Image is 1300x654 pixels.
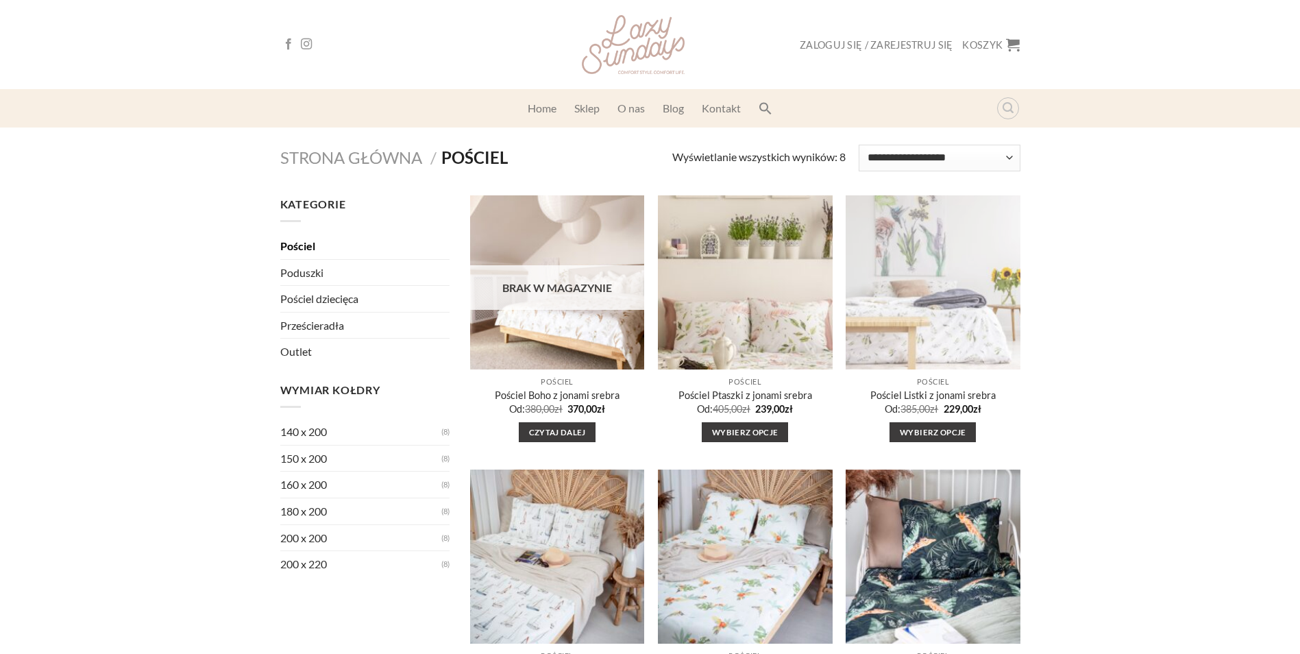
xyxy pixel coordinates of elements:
[665,378,826,387] p: Pościel
[890,422,976,443] a: Przeczytaj więcej o „Pościel Listki z jonami srebra”
[944,403,981,415] bdi: 229,00
[617,96,645,121] a: O nas
[582,15,685,74] img: Lazy Sundays
[702,422,788,443] a: Przeczytaj więcej o „Pościel Ptaszki z jonami srebra”
[853,378,1014,387] p: Pościel
[477,378,638,387] p: Pościel
[441,473,450,496] span: (8)
[441,553,450,576] span: (8)
[663,96,684,121] a: Blog
[785,403,793,415] span: zł
[280,525,442,551] a: 200 x 200
[280,197,346,210] span: Kategorie
[742,403,750,415] span: zł
[470,265,645,311] div: Brak w magazynie
[554,403,563,415] span: zł
[900,403,938,415] bdi: 385,00
[672,148,846,166] p: Wyświetlanie wszystkich wyników: 8
[280,286,450,312] a: Pościel dziecięca
[525,403,563,415] bdi: 380,00
[755,403,793,415] bdi: 239,00
[713,403,750,415] bdi: 405,00
[885,403,900,415] span: Od:
[759,95,772,122] a: Search Icon Link
[597,403,605,415] span: zł
[973,403,981,415] span: zł
[441,526,450,550] span: (8)
[283,38,294,51] a: Follow on Facebook
[280,472,442,498] a: 160 x 200
[280,551,442,577] a: 200 x 220
[962,29,1020,60] a: Koszyk
[702,96,741,121] a: Kontakt
[280,498,442,524] a: 180 x 200
[280,383,380,396] span: Wymiar kołdry
[441,500,450,523] span: (8)
[509,403,525,415] span: Od:
[800,39,953,51] span: Zaloguj się / Zarejestruj się
[280,147,422,167] a: Strona główna
[441,447,450,470] span: (8)
[280,233,450,259] a: Pościel
[280,313,450,339] a: Prześcieradła
[870,389,996,402] a: Pościel Listki z jonami srebra
[301,38,312,51] a: Follow on Instagram
[528,96,556,121] a: Home
[280,339,450,365] a: Outlet
[962,39,1003,51] span: Koszyk
[280,148,673,168] nav: Pościel
[430,147,437,167] span: /
[495,389,620,402] a: Pościel Boho z jonami srebra
[280,446,442,472] a: 150 x 200
[678,389,812,402] a: Pościel Ptaszki z jonami srebra
[441,420,450,444] span: (8)
[574,96,600,121] a: Sklep
[930,403,938,415] span: zł
[567,403,605,415] bdi: 370,00
[800,32,953,58] a: Zaloguj się / Zarejestruj się
[280,260,450,286] a: Poduszki
[280,419,442,445] a: 140 x 200
[859,145,1020,171] select: Zamówienie
[697,403,713,415] span: Od:
[519,422,596,443] a: Przeczytaj więcej o „Pościel Boho z jonami srebra”
[759,101,772,115] svg: Search
[997,97,1019,119] a: Wyszukiwarka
